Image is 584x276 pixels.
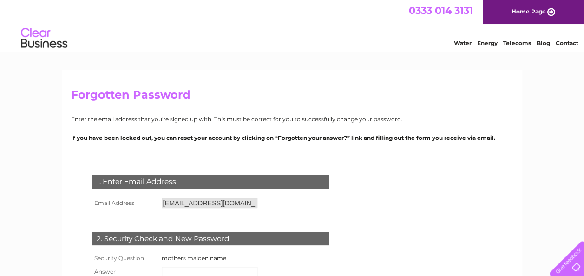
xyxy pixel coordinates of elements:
[92,232,329,246] div: 2. Security Check and New Password
[162,255,226,262] label: mothers maiden name
[454,39,472,46] a: Water
[73,5,512,45] div: Clear Business is a trading name of Verastar Limited (registered in [GEOGRAPHIC_DATA] No. 3667643...
[71,88,513,106] h2: Forgotten Password
[556,39,578,46] a: Contact
[503,39,531,46] a: Telecoms
[71,133,513,142] p: If you have been locked out, you can reset your account by clicking on “Forgotten your answer?” l...
[20,24,68,53] img: logo.png
[90,196,159,210] th: Email Address
[409,5,473,16] a: 0333 014 3131
[537,39,550,46] a: Blog
[477,39,498,46] a: Energy
[92,175,329,189] div: 1. Enter Email Address
[90,252,159,264] th: Security Question
[71,115,513,124] p: Enter the email address that you're signed up with. This must be correct for you to successfully ...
